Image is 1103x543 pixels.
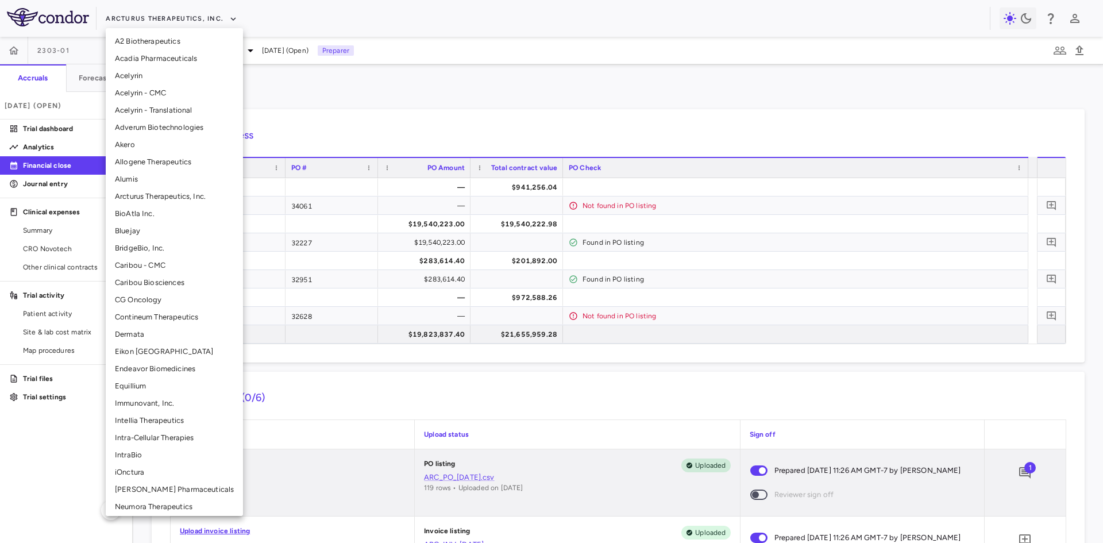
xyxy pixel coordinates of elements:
li: Immunovant, Inc. [106,395,243,412]
li: Acelyrin - CMC [106,84,243,102]
li: Caribou Biosciences [106,274,243,291]
li: Intra-Cellular Therapies [106,429,243,446]
li: Neumora Therapeutics [106,498,243,515]
li: Allogene Therapeutics [106,153,243,171]
li: Revolution Medicines [106,515,243,533]
li: iOnctura [106,464,243,481]
li: Equillium [106,378,243,395]
li: IntraBio [106,446,243,464]
li: Acelyrin - Translational [106,102,243,119]
li: Endeavor Biomedicines [106,360,243,378]
li: Caribou - CMC [106,257,243,274]
li: Alumis [106,171,243,188]
li: Intellia Therapeutics [106,412,243,429]
li: Contineum Therapeutics [106,309,243,326]
li: Acadia Pharmaceuticals [106,50,243,67]
li: Arcturus Therapeutics, Inc. [106,188,243,205]
li: [PERSON_NAME] Pharmaceuticals [106,481,243,498]
li: BioAtla Inc. [106,205,243,222]
li: A2 Biotherapeutics [106,33,243,50]
li: Adverum Biotechnologies [106,119,243,136]
li: BridgeBio, Inc. [106,240,243,257]
li: Bluejay [106,222,243,240]
li: Eikon [GEOGRAPHIC_DATA] [106,343,243,360]
li: Dermata [106,326,243,343]
li: Akero [106,136,243,153]
li: CG Oncology [106,291,243,309]
li: Acelyrin [106,67,243,84]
